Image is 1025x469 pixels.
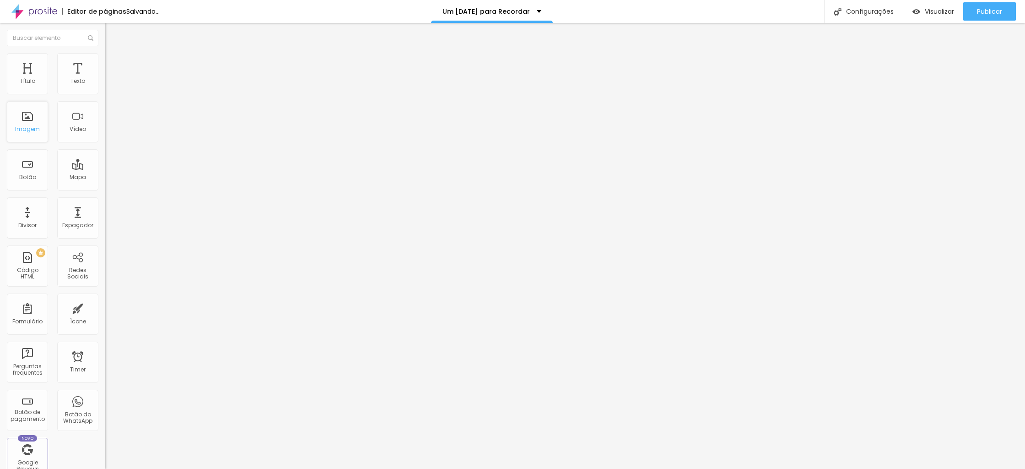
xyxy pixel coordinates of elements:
div: Texto [70,78,85,84]
div: Mapa [70,174,86,180]
div: Salvando... [126,8,160,15]
input: Buscar elemento [7,30,98,46]
div: Novo [18,435,38,442]
div: Editor de páginas [62,8,126,15]
div: Redes Sociais [59,267,96,280]
div: Código HTML [9,267,45,280]
div: Ícone [70,318,86,325]
img: Icone [88,35,93,41]
button: Publicar [963,2,1016,21]
button: Visualizar [903,2,963,21]
div: Botão de pagamento [9,409,45,422]
span: Visualizar [925,8,954,15]
iframe: Editor [105,23,1025,469]
div: Divisor [18,222,37,229]
div: Timer [70,366,86,373]
img: view-1.svg [912,8,920,16]
div: Perguntas frequentes [9,363,45,376]
div: Imagem [15,126,40,132]
div: Botão do WhatsApp [59,411,96,425]
div: Vídeo [70,126,86,132]
div: Formulário [12,318,43,325]
p: Um [DATE] para Recordar [442,8,530,15]
div: Título [20,78,35,84]
img: Icone [834,8,842,16]
div: Botão [19,174,36,180]
span: Publicar [977,8,1002,15]
div: Espaçador [62,222,93,229]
